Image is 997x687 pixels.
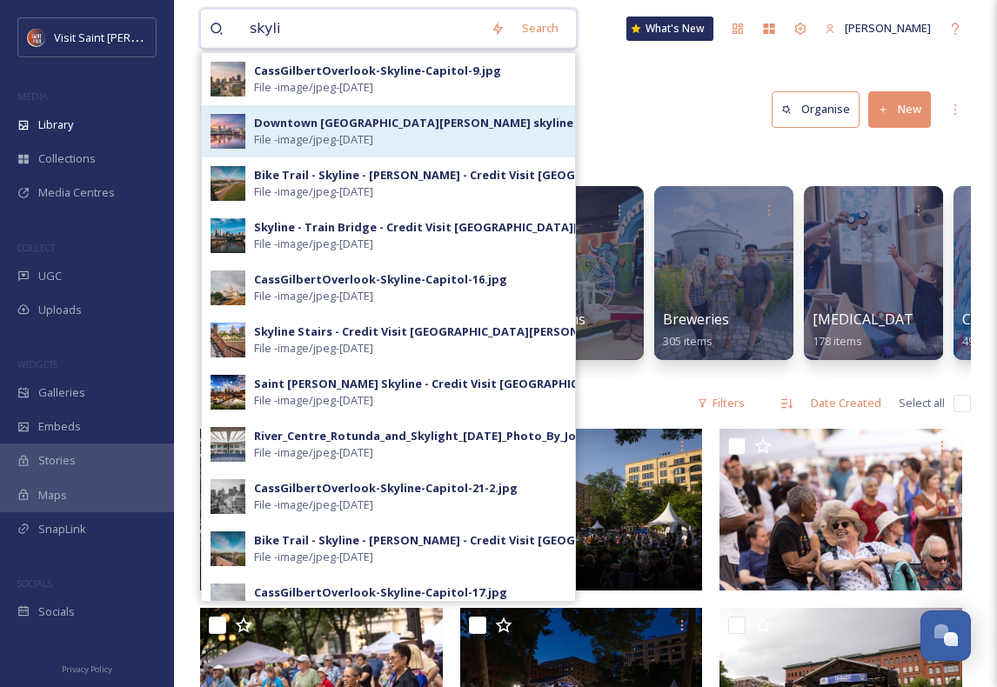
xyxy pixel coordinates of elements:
span: SnapLink [38,521,86,537]
img: 7fd0be6b-04f8-421c-9dcf-6d06426f0e28.jpg [211,584,245,618]
a: What's New [626,17,713,41]
div: CassGilbertOverlook-Skyline-Capitol-16.jpg [254,271,507,288]
span: Privacy Policy [62,664,112,675]
img: e049497f-7a9c-4db8-b76a-1af9efb1d947.jpg [211,531,245,566]
img: 8fcaac92-0846-4fe5-b5ea-403b5a3dda3d.jpg [211,427,245,462]
a: Breweries305 items [663,311,729,349]
span: File - image/jpeg - [DATE] [254,236,373,252]
span: File - image/jpeg - [DATE] [254,340,373,357]
div: River_Centre_Rotunda_and_Skylight_[DATE]_Photo_By_Joe_Lemke_006.jpg [254,428,670,444]
span: File - image/jpeg - [DATE] [254,288,373,304]
a: Privacy Policy [62,657,112,678]
span: File - image/jpeg - [DATE] [254,497,373,513]
img: e65c0704-3cce-42bf-8deb-52a3996ab073.jpg [211,375,245,410]
img: 4827ee60-b482-45cd-a2ec-9d9640b60f07.jpg [211,270,245,305]
img: d5734d33-57df-4ad5-8436-58d22ca662fe.jpg [211,62,245,97]
span: Embeds [38,418,81,435]
span: Breweries [663,310,729,329]
span: 9 file s [200,395,229,411]
div: Skyline - Train Bridge - Credit Visit [GEOGRAPHIC_DATA][PERSON_NAME]-47.jpg [254,219,704,236]
span: File - image/jpeg - [DATE] [254,444,373,461]
div: CassGilbertOverlook-Skyline-Capitol-17.jpg [254,584,507,601]
img: ext_1753983096.247894_sarahtcjazzfest@gmail.com-TCJAZZ25025 (1).jpg [200,429,443,590]
span: Socials [38,604,75,620]
span: 178 items [813,333,862,349]
a: [MEDICAL_DATA] Content178 items [813,311,983,349]
span: Maps [38,487,67,504]
div: Bike Trail - Skyline - [PERSON_NAME] - Credit Visit [GEOGRAPHIC_DATA][PERSON_NAME]-8.jpg [254,167,781,183]
div: Search [513,11,567,45]
span: Uploads [38,302,82,318]
img: aa90e3ab-3597-4736-b67a-0726a9e768bc.jpg [211,323,245,357]
span: WIDGETS [17,357,57,370]
div: Skyline Stairs - Credit Visit [GEOGRAPHIC_DATA][PERSON_NAME]-78.jpg [254,323,659,340]
span: 305 items [663,333,713,349]
span: UGC [38,268,62,284]
span: Select all [899,395,945,411]
span: File - image/jpeg - [DATE] [254,183,373,200]
input: Search your library [241,10,482,48]
button: Open Chat [920,610,971,661]
div: CassGilbertOverlook-Skyline-Capitol-21-2.jpg [254,480,518,497]
span: [MEDICAL_DATA] Content [813,310,983,329]
span: MEDIA [17,90,48,103]
button: New [868,91,931,127]
img: ext_1753983093.791035_sarahtcjazzfest@gmail.com-TCJAZZ25320.jpg [460,429,703,590]
img: c69e0079-cbcc-45b9-bf45-f35b323c28b7.jpg [211,166,245,201]
img: ext_1753983092.876794_sarahtcjazzfest@gmail.com-TCJAZZ25163.jpg [719,429,962,590]
span: Visit Saint [PERSON_NAME] [54,29,193,45]
a: [PERSON_NAME] [816,11,940,45]
span: SOCIALS [17,577,52,590]
span: COLLECT [17,241,55,254]
a: Organise [772,91,868,127]
img: 57d19287-b058-47a4-a4aa-04a545d65dfe.jpg [211,218,245,253]
span: File - image/jpeg - [DATE] [254,392,373,409]
span: File - image/jpeg - [DATE] [254,79,373,96]
img: Visit%20Saint%20Paul%20Updated%20Profile%20Image.jpg [28,29,45,46]
span: [PERSON_NAME] [845,20,931,36]
span: Library [38,117,73,133]
span: Galleries [38,384,85,401]
button: Organise [772,91,860,127]
div: Bike Trail - Skyline - [PERSON_NAME] - Credit Visit [GEOGRAPHIC_DATA][PERSON_NAME]-13.jpg [254,532,787,549]
img: 264e3db4-b7c5-4d1b-b8e9-b6ae6102634e.jpg [211,114,245,149]
span: File - image/jpeg - [DATE] [254,131,373,148]
div: Downtown [GEOGRAPHIC_DATA][PERSON_NAME] skyline with [US_STATE] River Refection summer sunset.jpeg [254,115,881,131]
img: d934a88e-1b38-47d3-bdfa-d3eb94601d89.jpg [211,479,245,514]
span: File - image/jpeg - [DATE] [254,549,373,565]
div: Filters [688,386,753,420]
span: Collections [38,150,96,167]
div: Saint [PERSON_NAME] Skyline - Credit Visit [GEOGRAPHIC_DATA][PERSON_NAME]jpg [254,376,729,392]
div: Date Created [802,386,890,420]
span: Media Centres [38,184,115,201]
span: Stories [38,452,76,469]
div: CassGilbertOverlook-Skyline-Capitol-9.jpg [254,63,501,79]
